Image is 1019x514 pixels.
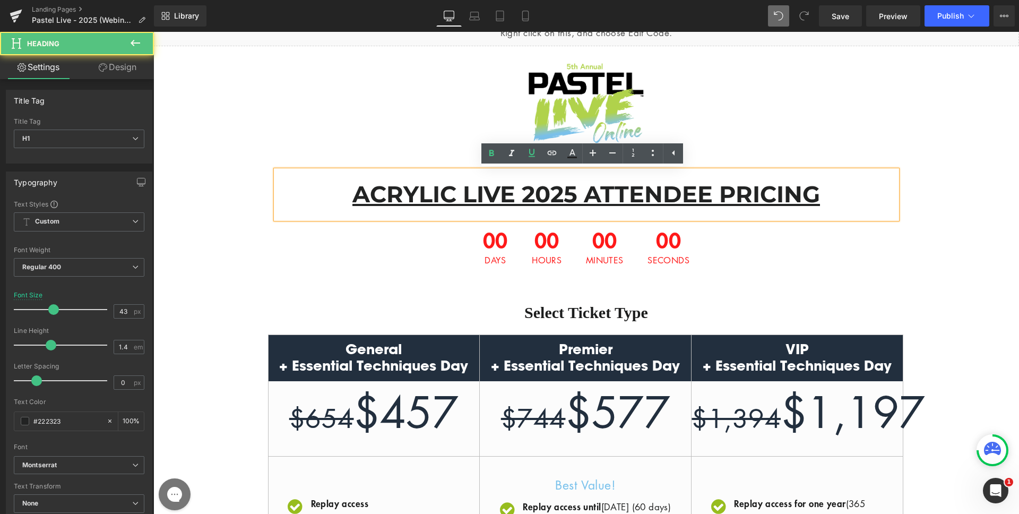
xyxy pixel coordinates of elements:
span: px [134,379,143,386]
iframe: Intercom live chat [983,478,1008,503]
div: Text Transform [14,483,144,490]
span: $1,197 [538,352,772,408]
span: Minutes [433,224,470,233]
div: Title Tag [14,90,45,105]
i: Montserrat [22,461,57,470]
p: Best Value! [342,446,522,461]
b: Custom [35,217,59,226]
span: $577 [348,352,517,408]
a: Mobile [513,5,538,27]
a: Tablet [487,5,513,27]
span: $457 [136,352,305,408]
s: $654 [136,369,201,404]
h2: General + Essential Techniques Day [115,309,326,344]
b: H1 [22,134,30,142]
button: Open gorgias live chat [5,4,37,36]
strong: Replay access for one year [581,465,692,478]
span: Pastel Live - 2025 (Webinar Attendee Pricing) [32,16,134,24]
a: New Library [154,5,206,27]
s: $744 [348,369,412,404]
span: Save [832,11,849,22]
s: $1,394 [538,369,627,404]
div: Title Tag [14,118,144,125]
b: Regular 400 [22,263,62,271]
span: em [134,344,143,350]
strong: Replay access until [158,465,215,492]
strong: Replay access until [369,468,447,481]
div: Letter Spacing [14,363,144,370]
div: % [118,412,144,431]
button: Undo [768,5,789,27]
p: September 26th (7 days) [158,465,310,493]
div: Font [14,443,144,451]
span: px [134,308,143,315]
span: Preview [879,11,908,22]
input: Color [33,415,101,427]
h2: VIP + Essential Techniques Day [538,309,749,344]
div: Typography [14,172,57,187]
div: Font Weight [14,246,144,254]
span: Heading [27,39,59,48]
a: Preview [866,5,920,27]
p: (365 days) [581,465,733,493]
span: 00 [330,198,355,224]
p: [DATE] (60 days) [369,468,521,482]
span: 00 [494,198,536,224]
span: 1 [1005,478,1013,486]
div: Text Color [14,398,144,406]
a: Desktop [436,5,462,27]
span: 00 [378,198,408,224]
a: Landing Pages [32,5,154,14]
span: 00 [433,198,470,224]
a: Design [79,55,156,79]
h2: Premier + Essential Techniques Day [326,309,538,344]
span: Library [174,11,199,21]
span: Days [330,224,355,233]
b: None [22,499,39,507]
span: Publish [937,12,964,20]
span: Seconds [494,224,536,233]
button: Redo [793,5,815,27]
button: More [994,5,1015,27]
a: Laptop [462,5,487,27]
u: ACRYLIC LIVE 2025 ATTENDEE PRICING [199,148,667,176]
div: Text Styles [14,200,144,208]
span: Hours [378,224,408,233]
div: Font Size [14,292,43,299]
div: Line Height [14,327,144,335]
button: Publish [925,5,989,27]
